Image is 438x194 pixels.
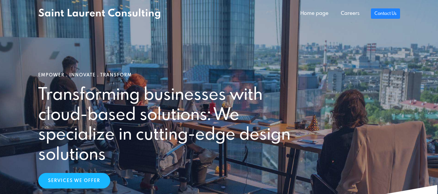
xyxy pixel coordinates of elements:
h1: Empower . Innovate . Transform [38,73,400,78]
a: Contact Us [371,8,400,19]
a: Home page [294,7,335,20]
a: Services We Offer [38,173,110,188]
a: Careers [335,7,366,20]
h2: Transforming businesses with cloud-based solutions: We specialize in cutting-edge design solutions [38,86,310,165]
